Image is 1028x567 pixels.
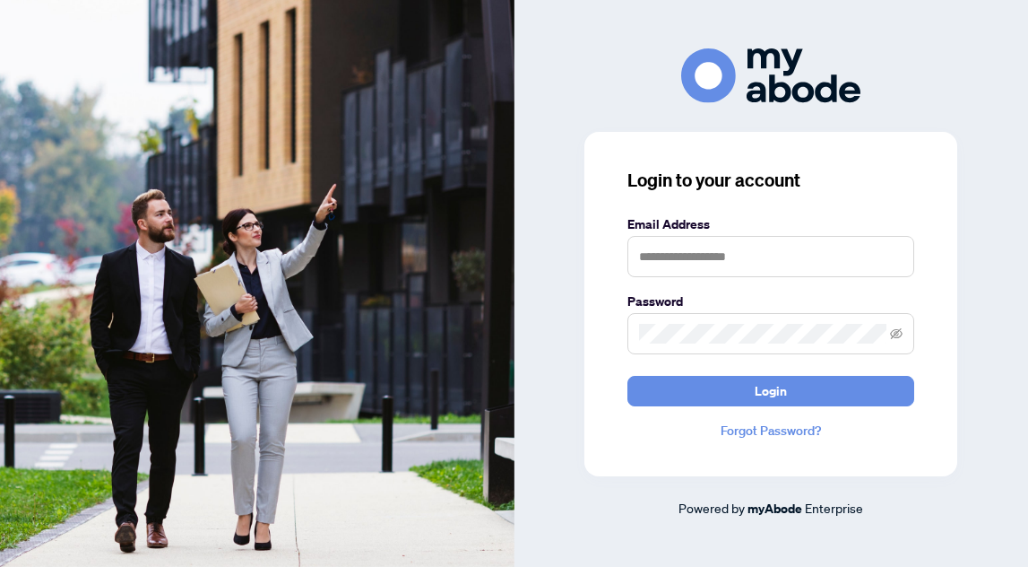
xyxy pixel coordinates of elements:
button: Login [627,376,914,406]
h3: Login to your account [627,168,914,193]
label: Password [627,292,914,311]
a: Forgot Password? [627,421,914,441]
span: Login [755,377,787,406]
span: Powered by [678,500,745,516]
span: Enterprise [805,500,863,516]
label: Email Address [627,214,914,234]
a: myAbode [747,499,802,519]
span: eye-invisible [890,327,903,340]
img: ma-logo [681,48,860,103]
